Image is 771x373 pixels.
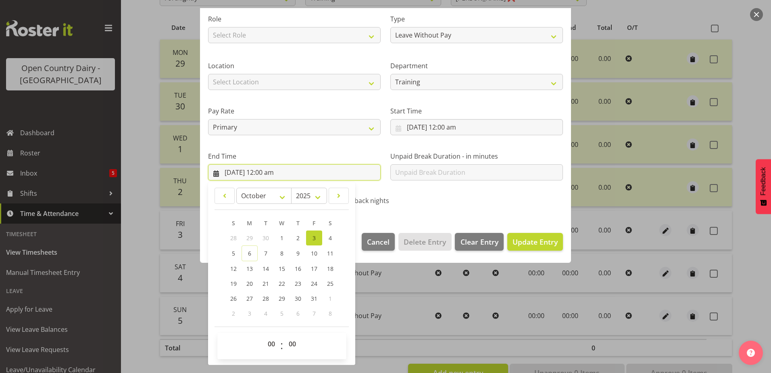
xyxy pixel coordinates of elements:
a: 6 [242,245,258,261]
span: 30 [295,295,301,302]
span: 27 [246,295,253,302]
span: 2 [232,310,235,317]
span: 15 [279,265,285,272]
span: T [296,219,300,227]
a: 26 [225,291,242,306]
a: 31 [306,291,322,306]
span: 8 [280,249,283,257]
span: S [232,219,235,227]
a: 20 [242,276,258,291]
img: help-xxl-2.png [747,349,755,357]
span: : [280,336,283,356]
input: Click to select... [208,164,381,180]
a: 5 [225,245,242,261]
a: 9 [290,245,306,261]
a: 29 [274,291,290,306]
span: 24 [311,280,317,287]
label: Unpaid Break Duration - in minutes [390,151,563,161]
span: F [313,219,315,227]
span: Clear Entry [461,237,498,247]
span: 3 [248,310,251,317]
a: 17 [306,261,322,276]
a: 1 [274,231,290,245]
a: 10 [306,245,322,261]
span: Call back nights [338,197,389,205]
button: Delete Entry [398,233,451,251]
span: Feedback [760,167,767,195]
a: 7 [258,245,274,261]
span: 30 [263,234,269,242]
a: 16 [290,261,306,276]
a: 15 [274,261,290,276]
button: Update Entry [507,233,563,251]
span: M [247,219,252,227]
label: Role [208,14,381,24]
span: 26 [230,295,237,302]
a: 8 [274,245,290,261]
input: Click to select... [390,119,563,135]
label: Pay Rate [208,106,381,116]
span: 29 [246,234,253,242]
label: End Time [208,151,381,161]
a: 28 [258,291,274,306]
a: 18 [322,261,338,276]
a: 4 [322,231,338,245]
a: 22 [274,276,290,291]
a: 2 [290,231,306,245]
span: 1 [329,295,332,302]
span: 5 [232,249,235,257]
span: 4 [264,310,267,317]
span: Cancel [367,237,390,247]
span: W [279,219,284,227]
span: 22 [279,280,285,287]
span: 21 [263,280,269,287]
span: 5 [280,310,283,317]
button: Cancel [362,233,395,251]
span: 16 [295,265,301,272]
span: 7 [313,310,316,317]
a: 13 [242,261,258,276]
span: 20 [246,280,253,287]
a: 27 [242,291,258,306]
a: 11 [322,245,338,261]
span: 28 [263,295,269,302]
a: 12 [225,261,242,276]
a: 19 [225,276,242,291]
label: Location [208,61,381,71]
label: Department [390,61,563,71]
span: 7 [264,249,267,257]
a: 23 [290,276,306,291]
span: 8 [329,310,332,317]
span: S [329,219,332,227]
button: Feedback - Show survey [756,159,771,214]
span: 14 [263,265,269,272]
span: 19 [230,280,237,287]
span: 29 [279,295,285,302]
span: 2 [296,234,300,242]
span: 13 [246,265,253,272]
span: 31 [311,295,317,302]
span: Delete Entry [404,237,446,247]
label: Start Time [390,106,563,116]
span: 10 [311,249,317,257]
span: 6 [248,249,251,257]
span: 17 [311,265,317,272]
span: 11 [327,249,333,257]
a: 21 [258,276,274,291]
a: 3 [306,231,322,245]
span: 3 [313,234,316,242]
span: 23 [295,280,301,287]
span: 1 [280,234,283,242]
span: 12 [230,265,237,272]
span: 28 [230,234,237,242]
span: 25 [327,280,333,287]
label: Type [390,14,563,24]
input: Unpaid Break Duration [390,164,563,180]
span: 6 [296,310,300,317]
button: Clear Entry [455,233,503,251]
a: 24 [306,276,322,291]
span: Update Entry [513,237,558,247]
a: 14 [258,261,274,276]
span: 9 [296,249,300,257]
span: T [264,219,267,227]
